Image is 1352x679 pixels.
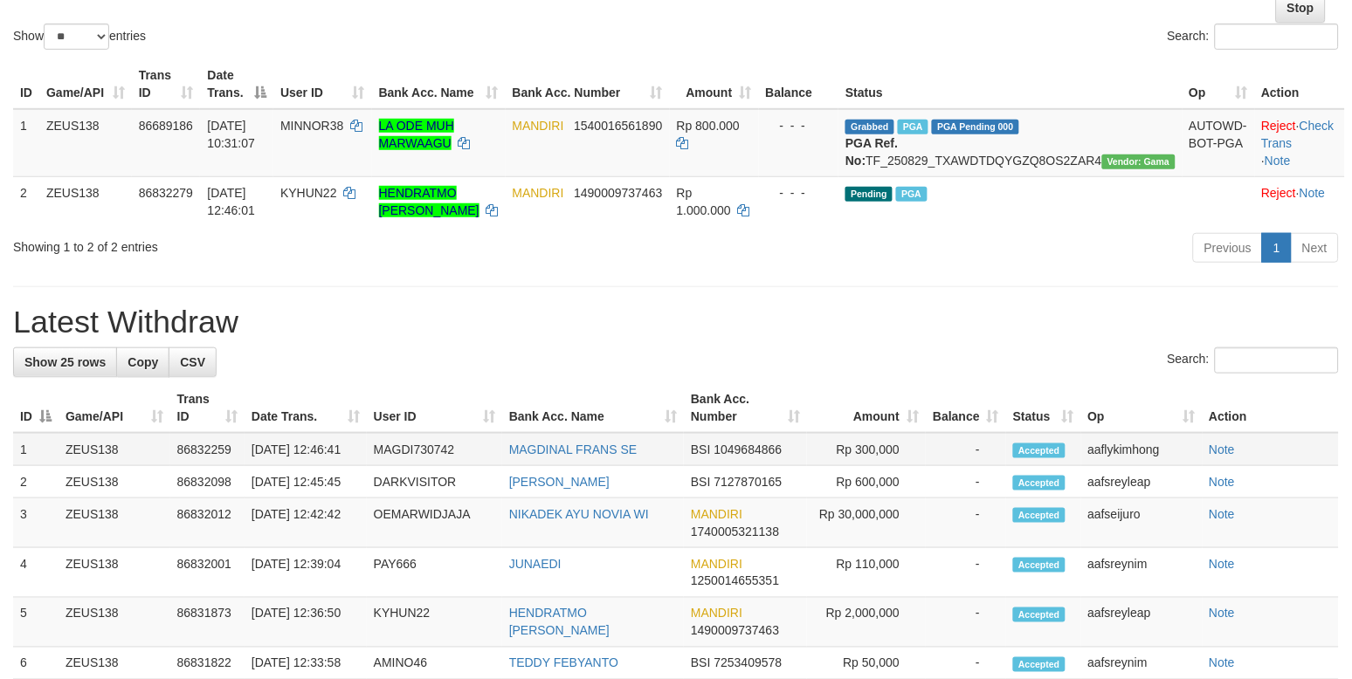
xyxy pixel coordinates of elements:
[59,498,170,548] td: ZEUS138
[1265,154,1291,168] a: Note
[691,525,779,538] span: Copy 1740005321138 to clipboard
[207,186,255,217] span: [DATE] 12:46:01
[1203,383,1339,433] th: Action
[170,548,245,598] td: 86832001
[838,59,1182,109] th: Status
[1291,233,1339,263] a: Next
[926,433,1006,466] td: -
[691,574,779,588] span: Copy 1250014655351 to clipboard
[1183,109,1255,177] td: AUTOWD-BOT-PGA
[691,475,711,489] span: BSI
[116,347,169,377] a: Copy
[13,109,39,177] td: 1
[13,59,39,109] th: ID
[1215,347,1339,374] input: Search:
[926,548,1006,598] td: -
[807,433,926,466] td: Rp 300,000
[200,59,273,109] th: Date Trans.: activate to sort column descending
[691,442,711,456] span: BSI
[59,433,170,466] td: ZEUS138
[714,442,783,456] span: Copy 1049684866 to clipboard
[1081,433,1203,466] td: aaflykimhong
[807,598,926,648] td: Rp 2,000,000
[367,383,502,433] th: User ID: activate to sort column ascending
[170,383,245,433] th: Trans ID: activate to sort column ascending
[670,59,759,109] th: Amount: activate to sort column ascending
[245,548,367,598] td: [DATE] 12:39:04
[13,305,1339,339] h1: Latest Withdraw
[13,347,117,377] a: Show 25 rows
[926,498,1006,548] td: -
[367,498,502,548] td: OEMARWIDJAJA
[506,59,670,109] th: Bank Acc. Number: activate to sort column ascending
[44,24,109,50] select: Showentries
[513,186,564,200] span: MANDIRI
[379,119,454,150] a: LA ODE MUH MARWAAGU
[1013,657,1066,672] span: Accepted
[691,656,711,670] span: BSI
[1210,507,1236,521] a: Note
[367,598,502,648] td: KYHUN22
[1262,119,1297,133] a: Reject
[170,433,245,466] td: 86832259
[1210,557,1236,571] a: Note
[807,498,926,548] td: Rp 30,000,000
[13,231,550,256] div: Showing 1 to 2 of 2 entries
[1013,508,1066,523] span: Accepted
[1210,475,1236,489] a: Note
[845,120,894,134] span: Grabbed
[1168,24,1339,50] label: Search:
[574,186,662,200] span: Copy 1490009737463 to clipboard
[39,59,132,109] th: Game/API: activate to sort column ascending
[39,109,132,177] td: ZEUS138
[1193,233,1263,263] a: Previous
[1210,442,1236,456] a: Note
[1255,109,1345,177] td: · ·
[245,498,367,548] td: [DATE] 12:42:42
[926,598,1006,648] td: -
[502,383,684,433] th: Bank Acc. Name: activate to sort column ascending
[170,498,245,548] td: 86832012
[691,557,742,571] span: MANDIRI
[379,186,479,217] a: HENDRATMO [PERSON_NAME]
[677,186,731,217] span: Rp 1.000.000
[513,119,564,133] span: MANDIRI
[807,383,926,433] th: Amount: activate to sort column ascending
[1255,176,1345,226] td: ·
[170,466,245,498] td: 86832098
[367,548,502,598] td: PAY666
[926,466,1006,498] td: -
[1013,476,1066,490] span: Accepted
[509,557,562,571] a: JUNAEDI
[13,176,39,226] td: 2
[128,355,158,369] span: Copy
[1081,548,1203,598] td: aafsreynim
[169,347,217,377] a: CSV
[1102,154,1176,169] span: Vendor URL: https://trx31.1velocity.biz
[245,466,367,498] td: [DATE] 12:45:45
[896,187,927,202] span: Marked by aafsreyleap
[1081,598,1203,648] td: aafsreyleap
[1013,558,1066,573] span: Accepted
[367,466,502,498] td: DARKVISITOR
[59,466,170,498] td: ZEUS138
[1210,656,1236,670] a: Note
[59,598,170,648] td: ZEUS138
[845,187,893,202] span: Pending
[1013,607,1066,622] span: Accepted
[13,498,59,548] td: 3
[1210,607,1236,621] a: Note
[691,624,779,638] span: Copy 1490009737463 to clipboard
[1255,59,1345,109] th: Action
[932,120,1019,134] span: PGA Pending
[898,120,928,134] span: Marked by aafkaynarin
[139,119,193,133] span: 86689186
[245,598,367,648] td: [DATE] 12:36:50
[1081,383,1203,433] th: Op: activate to sort column ascending
[766,184,832,202] div: - - -
[372,59,506,109] th: Bank Acc. Name: activate to sort column ascending
[691,507,742,521] span: MANDIRI
[39,176,132,226] td: ZEUS138
[1006,383,1081,433] th: Status: activate to sort column ascending
[1081,498,1203,548] td: aafseijuro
